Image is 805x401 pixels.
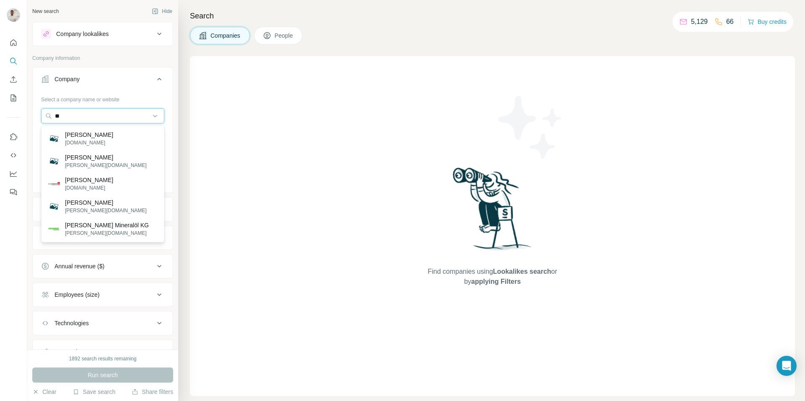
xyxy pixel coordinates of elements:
[190,10,795,22] h4: Search
[32,388,56,396] button: Clear
[65,184,113,192] p: [DOMAIN_NAME]
[7,90,20,105] button: My lists
[73,388,115,396] button: Save search
[33,199,173,219] button: Industry
[7,35,20,50] button: Quick start
[493,268,551,275] span: Lookalikes search
[7,8,20,22] img: Avatar
[7,54,20,69] button: Search
[210,31,241,40] span: Companies
[275,31,294,40] span: People
[748,16,787,28] button: Buy credits
[471,278,521,285] span: applying Filters
[65,207,147,214] p: [PERSON_NAME][DOMAIN_NAME]
[65,198,147,207] p: [PERSON_NAME]
[449,165,536,259] img: Surfe Illustration - Woman searching with binoculars
[32,8,59,15] div: New search
[65,162,147,169] p: [PERSON_NAME][DOMAIN_NAME]
[65,153,147,162] p: [PERSON_NAME]
[33,69,173,93] button: Company
[55,319,89,327] div: Technologies
[55,290,99,299] div: Employees (size)
[65,139,113,147] p: [DOMAIN_NAME]
[7,148,20,163] button: Use Surfe API
[425,267,559,287] span: Find companies using or by
[33,285,173,305] button: Employees (size)
[48,133,60,144] img: Carol Knauber
[33,313,173,333] button: Technologies
[7,166,20,181] button: Dashboard
[776,356,797,376] div: Open Intercom Messenger
[33,256,173,276] button: Annual revenue ($)
[55,347,80,356] div: Keywords
[132,388,173,396] button: Share filters
[48,223,60,235] img: Knauber Mineralöl KG
[7,72,20,87] button: Enrich CSV
[65,131,113,139] p: [PERSON_NAME]
[33,228,173,248] button: HQ location
[691,17,708,27] p: 5,129
[55,262,104,270] div: Annual revenue ($)
[55,75,80,83] div: Company
[48,155,60,167] img: Carol Knauber
[7,185,20,200] button: Feedback
[41,93,164,103] div: Select a company name or website
[33,24,173,44] button: Company lookalikes
[32,54,173,62] p: Company information
[48,182,60,185] img: Karl Knauer
[726,17,734,27] p: 66
[146,5,178,18] button: Hide
[69,355,137,362] div: 1892 search results remaining
[65,221,149,229] p: [PERSON_NAME] Mineralöl KG
[65,229,149,237] p: [PERSON_NAME][DOMAIN_NAME]
[7,129,20,144] button: Use Surfe on LinkedIn
[56,30,109,38] div: Company lookalikes
[33,342,173,362] button: Keywords
[493,90,568,165] img: Surfe Illustration - Stars
[48,200,60,212] img: Knauber
[65,176,113,184] p: [PERSON_NAME]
